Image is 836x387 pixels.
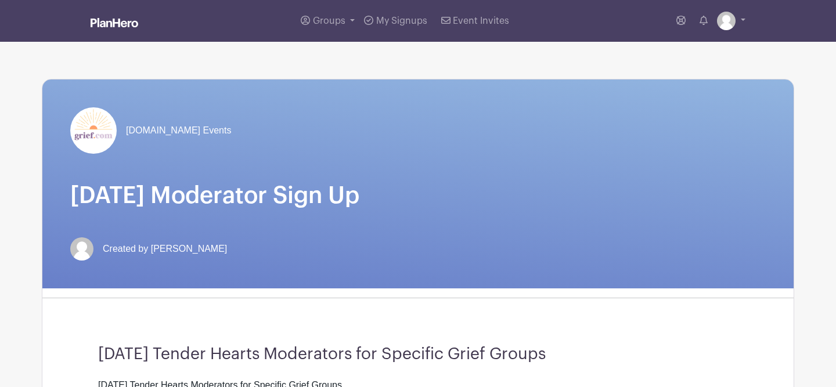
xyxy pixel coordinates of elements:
img: grief-logo-planhero.png [70,107,117,154]
span: [DOMAIN_NAME] Events [126,124,231,138]
h3: [DATE] Tender Hearts Moderators for Specific Grief Groups [98,345,738,364]
span: Groups [313,16,345,26]
span: My Signups [376,16,427,26]
h1: [DATE] Moderator Sign Up [70,182,766,209]
img: default-ce2991bfa6775e67f084385cd625a349d9dcbb7a52a09fb2fda1e96e2d18dcdb.png [70,237,93,261]
img: default-ce2991bfa6775e67f084385cd625a349d9dcbb7a52a09fb2fda1e96e2d18dcdb.png [717,12,736,30]
img: logo_white-6c42ec7e38ccf1d336a20a19083b03d10ae64f83f12c07503d8b9e83406b4c7d.svg [91,18,138,27]
span: Event Invites [453,16,509,26]
span: Created by [PERSON_NAME] [103,242,227,256]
